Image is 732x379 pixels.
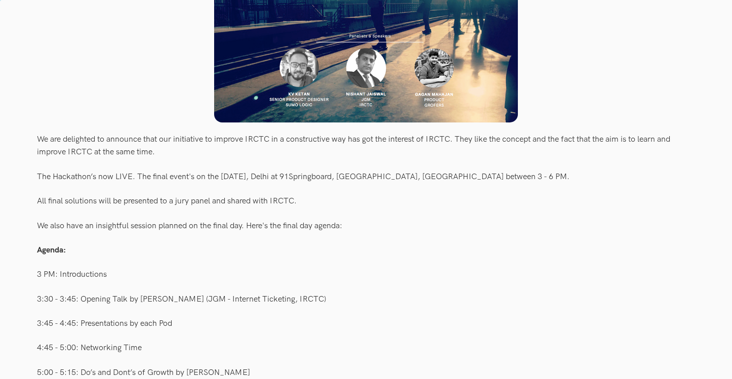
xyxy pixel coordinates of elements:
[37,245,66,255] b: Agenda:
[37,216,695,235] div: We also have an insightful session planned on the final day. Here's the final day agenda:
[37,314,695,333] div: 3:45 - 4:45: Presentations by each Pod
[37,192,695,211] div: All final solutions will be presented to a jury panel and shared with IRCTC.
[37,167,695,186] div: The Hackathon’s now LIVE. The final event's on the [DATE], Delhi at 91Springboard, [GEOGRAPHIC_DA...
[37,265,695,284] div: 3 PM: Introductions
[37,289,695,309] div: 3:30 - 3:45: Opening Talk by [PERSON_NAME] (JGM - Internet Ticketing, IRCTC)
[37,130,695,162] div: We are delighted to announce that our initiative to improve IRCTC in a constructive way has got t...
[37,339,695,358] div: 4:45 - 5:00: Networking Time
